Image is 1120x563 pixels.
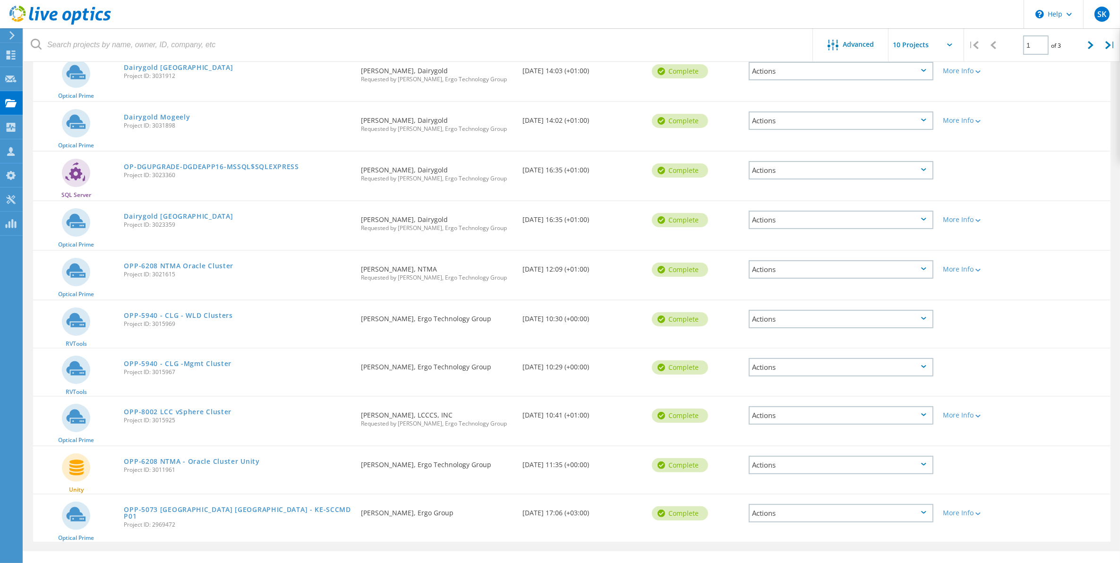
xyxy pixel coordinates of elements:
[124,263,233,269] a: OPP-6208 NTMA Oracle Cluster
[356,397,518,436] div: [PERSON_NAME], LCCCS, INC
[58,535,94,541] span: Optical Prime
[1097,10,1106,18] span: SK
[518,152,647,183] div: [DATE] 16:35 (+01:00)
[124,172,351,178] span: Project ID: 3023360
[518,495,647,526] div: [DATE] 17:06 (+03:00)
[749,310,933,328] div: Actions
[66,389,87,395] span: RVTools
[652,114,708,128] div: Complete
[124,522,351,528] span: Project ID: 2969472
[24,28,813,61] input: Search projects by name, owner, ID, company, etc
[652,506,708,520] div: Complete
[356,251,518,290] div: [PERSON_NAME], NTMA
[749,358,933,376] div: Actions
[361,225,513,231] span: Requested by [PERSON_NAME], Ergo Technology Group
[518,397,647,428] div: [DATE] 10:41 (+01:00)
[124,369,351,375] span: Project ID: 3015967
[518,251,647,282] div: [DATE] 12:09 (+01:00)
[943,412,1019,418] div: More Info
[356,495,518,526] div: [PERSON_NAME], Ergo Group
[652,64,708,78] div: Complete
[124,114,190,120] a: Dairygold Mogeely
[356,152,518,191] div: [PERSON_NAME], Dairygold
[652,312,708,326] div: Complete
[9,20,111,26] a: Live Optics Dashboard
[749,456,933,474] div: Actions
[61,192,91,198] span: SQL Server
[58,143,94,148] span: Optical Prime
[58,242,94,247] span: Optical Prime
[361,176,513,181] span: Requested by [PERSON_NAME], Ergo Technology Group
[361,126,513,132] span: Requested by [PERSON_NAME], Ergo Technology Group
[652,458,708,472] div: Complete
[124,272,351,277] span: Project ID: 3021615
[58,291,94,297] span: Optical Prime
[964,28,983,62] div: |
[58,93,94,99] span: Optical Prime
[518,52,647,84] div: [DATE] 14:03 (+01:00)
[356,446,518,478] div: [PERSON_NAME], Ergo Technology Group
[356,102,518,141] div: [PERSON_NAME], Dairygold
[124,222,351,228] span: Project ID: 3023359
[124,418,351,423] span: Project ID: 3015925
[356,201,518,240] div: [PERSON_NAME], Dairygold
[1035,10,1044,18] svg: \n
[518,201,647,232] div: [DATE] 16:35 (+01:00)
[749,406,933,425] div: Actions
[356,300,518,332] div: [PERSON_NAME], Ergo Technology Group
[124,312,232,319] a: OPP-5940 - CLG - WLD Clusters
[356,52,518,92] div: [PERSON_NAME], Dairygold
[124,467,351,473] span: Project ID: 3011961
[66,341,87,347] span: RVTools
[124,73,351,79] span: Project ID: 3031912
[124,458,259,465] a: OPP-6208 NTMA - Oracle Cluster Unity
[518,446,647,478] div: [DATE] 11:35 (+00:00)
[518,102,647,133] div: [DATE] 14:02 (+01:00)
[124,321,351,327] span: Project ID: 3015969
[749,111,933,130] div: Actions
[518,300,647,332] div: [DATE] 10:30 (+00:00)
[1101,28,1120,62] div: |
[749,62,933,80] div: Actions
[124,506,351,520] a: OPP-5073 [GEOGRAPHIC_DATA] [GEOGRAPHIC_DATA] - KE-SCCMDP01
[943,510,1019,516] div: More Info
[361,275,513,281] span: Requested by [PERSON_NAME], Ergo Technology Group
[652,163,708,178] div: Complete
[124,409,231,415] a: OPP-8002 LCC vSphere Cluster
[652,360,708,375] div: Complete
[652,213,708,227] div: Complete
[361,77,513,82] span: Requested by [PERSON_NAME], Ergo Technology Group
[124,360,231,367] a: OPP-5940 - CLG -Mgmt Cluster
[843,41,874,48] span: Advanced
[749,260,933,279] div: Actions
[943,266,1019,273] div: More Info
[518,349,647,380] div: [DATE] 10:29 (+00:00)
[943,117,1019,124] div: More Info
[69,487,84,493] span: Unity
[1051,42,1061,50] span: of 3
[58,437,94,443] span: Optical Prime
[652,409,708,423] div: Complete
[124,163,299,170] a: OP-DGUPGRADE-DGDEAPP16-MSSQL$SQLEXPRESS
[749,211,933,229] div: Actions
[749,504,933,522] div: Actions
[124,123,351,128] span: Project ID: 3031898
[943,68,1019,74] div: More Info
[124,64,233,71] a: Dairygold [GEOGRAPHIC_DATA]
[361,421,513,427] span: Requested by [PERSON_NAME], Ergo Technology Group
[356,349,518,380] div: [PERSON_NAME], Ergo Technology Group
[652,263,708,277] div: Complete
[943,216,1019,223] div: More Info
[124,213,233,220] a: Dairygold [GEOGRAPHIC_DATA]
[749,161,933,179] div: Actions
